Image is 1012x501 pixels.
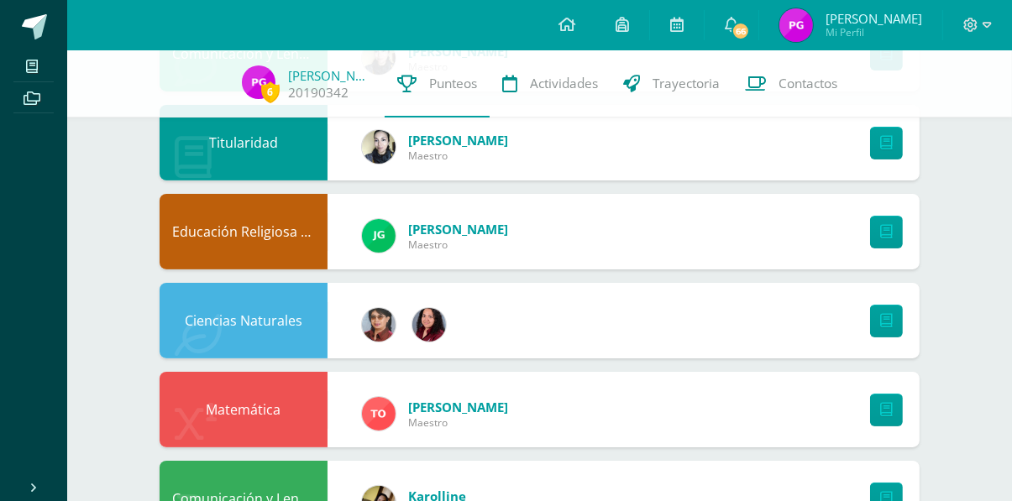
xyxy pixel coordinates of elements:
img: 756ce12fb1b4cf9faf9189d656ca7749.png [362,397,396,431]
span: [PERSON_NAME] [826,10,922,27]
div: Matemática [160,372,328,447]
img: 449fa3c28cd95f5637d4cfbcb78d3c35.png [242,65,275,99]
span: Maestro [408,149,508,163]
img: 119c9a59dca757fc394b575038654f60.png [362,130,396,164]
a: Trayectoria [611,50,732,117]
span: Contactos [779,75,837,92]
div: Ciencias Naturales [160,283,328,358]
span: Mi Perfil [826,25,922,39]
span: 66 [731,22,750,40]
img: 3da61d9b1d2c0c7b8f7e89c78bbce001.png [362,219,396,253]
span: Punteos [429,75,477,92]
span: Maestro [408,237,508,252]
a: Contactos [732,50,850,117]
a: Punteos [385,50,490,117]
div: Titularidad [160,105,328,180]
span: [PERSON_NAME] [408,221,508,237]
a: 20190342 [288,84,349,102]
span: Maestro [408,415,508,430]
span: 6 [261,81,280,102]
div: Educación Religiosa Escolar [160,194,328,269]
span: Trayectoria [653,75,720,92]
span: Actividades [530,75,598,92]
span: [PERSON_NAME] [408,132,508,149]
img: 449fa3c28cd95f5637d4cfbcb78d3c35.png [779,8,813,42]
span: [PERSON_NAME] [408,399,508,415]
a: [PERSON_NAME] [288,67,372,84]
a: Actividades [490,50,611,117]
img: 7420dd8cffec07cce464df0021f01d4a.png [412,308,446,342]
img: 62738a800ecd8b6fa95d10d0b85c3dbc.png [362,308,396,342]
